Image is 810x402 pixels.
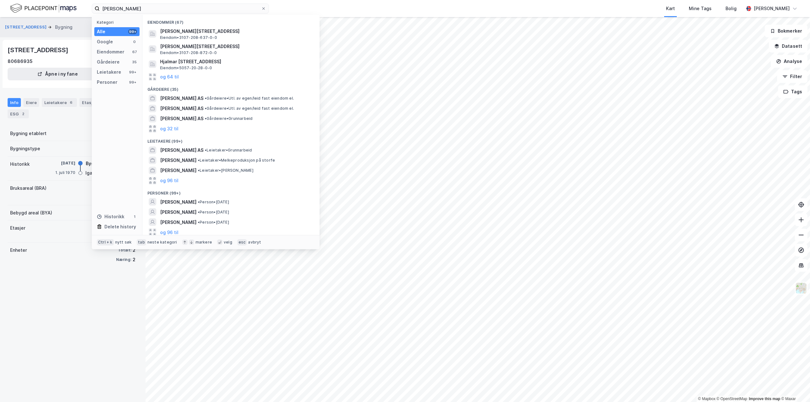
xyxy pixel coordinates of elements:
[198,168,200,173] span: •
[10,145,40,152] div: Bygningstype
[160,167,196,174] span: [PERSON_NAME]
[142,186,320,197] div: Personer (99+)
[132,49,137,54] div: 67
[196,240,212,245] div: markere
[160,95,203,102] span: [PERSON_NAME] AS
[689,5,712,12] div: Mine Tags
[198,200,200,204] span: •
[42,98,77,107] div: Leietakere
[160,28,312,35] span: [PERSON_NAME][STREET_ADDRESS]
[132,214,137,219] div: 1
[198,158,200,163] span: •
[97,58,120,66] div: Gårdeiere
[85,169,135,177] div: Igangsettingstillatelse
[198,200,229,205] span: Person • [DATE]
[133,256,135,263] div: 2
[10,184,47,192] div: Bruksareal (BRA)
[160,177,178,184] button: og 96 til
[100,4,261,13] input: Søk på adresse, matrikkel, gårdeiere, leietakere eller personer
[5,24,48,30] button: [STREET_ADDRESS]
[198,210,229,215] span: Person • [DATE]
[50,170,75,176] div: 1. juli 1970
[765,25,807,37] button: Bokmerker
[160,50,217,55] span: Eiendom • 3107-208-872-0-0
[248,240,261,245] div: avbryt
[160,105,203,112] span: [PERSON_NAME] AS
[10,130,47,137] div: Bygning etablert
[205,116,252,121] span: Gårdeiere • Grunnarbeid
[147,240,177,245] div: neste kategori
[198,210,200,214] span: •
[142,134,320,145] div: Leietakere (99+)
[55,23,72,31] div: Bygning
[97,28,105,35] div: Alle
[769,40,807,53] button: Datasett
[132,59,137,65] div: 35
[10,3,77,14] img: logo.f888ab2527a4732fd821a326f86c7f29.svg
[8,58,33,65] div: 80686935
[10,224,25,232] div: Etasjer
[778,372,810,402] div: Kontrollprogram for chat
[86,160,132,167] div: Bygning er tatt i bruk
[20,111,26,117] div: 2
[205,106,207,111] span: •
[205,116,207,121] span: •
[778,372,810,402] iframe: Chat Widget
[97,38,113,46] div: Google
[160,125,178,133] button: og 32 til
[160,73,179,81] button: og 64 til
[205,96,207,101] span: •
[160,58,312,65] span: Hjalmar [STREET_ADDRESS]
[128,70,137,75] div: 99+
[160,115,203,122] span: [PERSON_NAME] AS
[160,228,178,236] button: og 96 til
[10,160,30,168] div: Historikk
[771,55,807,68] button: Analyse
[795,282,807,294] img: Z
[198,158,275,163] span: Leietaker • Melkeproduksjon på storfe
[142,82,320,93] div: Gårdeiere (35)
[8,109,29,118] div: ESG
[666,5,675,12] div: Kart
[726,5,737,12] div: Bolig
[97,68,121,76] div: Leietakere
[8,98,21,107] div: Info
[160,35,217,40] span: Eiendom • 3107-208-637-0-0
[128,80,137,85] div: 99+
[198,168,253,173] span: Leietaker • [PERSON_NAME]
[198,220,200,225] span: •
[133,246,135,254] div: 2
[160,219,196,226] span: [PERSON_NAME]
[97,20,140,25] div: Kategori
[8,45,70,55] div: [STREET_ADDRESS]
[205,106,294,111] span: Gårdeiere • Utl. av egen/leid fast eiendom el.
[97,239,114,245] div: Ctrl + k
[698,397,715,401] a: Mapbox
[237,239,247,245] div: esc
[205,96,294,101] span: Gårdeiere • Utl. av egen/leid fast eiendom el.
[115,240,132,245] div: nytt søk
[160,146,203,154] span: [PERSON_NAME] AS
[160,43,312,50] span: [PERSON_NAME][STREET_ADDRESS]
[10,209,52,217] div: Bebygd areal (BYA)
[116,257,131,262] div: Næring:
[205,148,207,152] span: •
[97,78,117,86] div: Personer
[754,5,790,12] div: [PERSON_NAME]
[68,99,74,106] div: 6
[50,160,75,166] div: [DATE]
[8,68,108,80] button: Åpne i ny fane
[224,240,232,245] div: velg
[128,29,137,34] div: 99+
[118,248,131,253] div: Totalt:
[777,70,807,83] button: Filter
[104,223,136,231] div: Delete history
[97,213,124,220] div: Historikk
[749,397,780,401] a: Improve this map
[82,100,121,105] div: Etasjer og enheter
[160,198,196,206] span: [PERSON_NAME]
[160,208,196,216] span: [PERSON_NAME]
[160,157,196,164] span: [PERSON_NAME]
[778,85,807,98] button: Tags
[10,246,27,254] div: Enheter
